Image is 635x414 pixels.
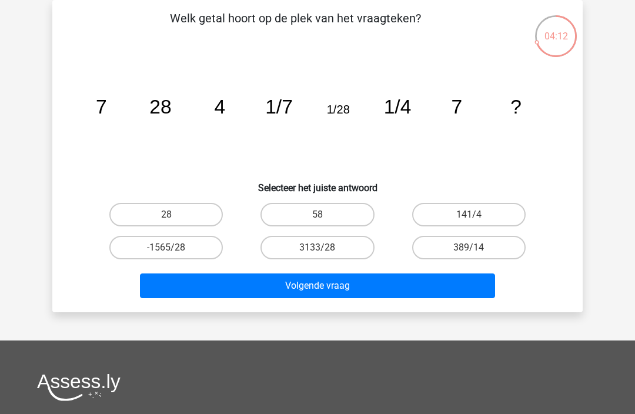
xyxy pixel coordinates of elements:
[96,96,107,118] tspan: 7
[412,236,526,259] label: 389/14
[71,9,520,45] p: Welk getal hoort op de plek van het vraagteken?
[140,273,496,298] button: Volgende vraag
[510,96,522,118] tspan: ?
[412,203,526,226] label: 141/4
[260,236,374,259] label: 3133/28
[37,373,121,401] img: Assessly logo
[384,96,412,118] tspan: 1/4
[265,96,293,118] tspan: 1/7
[214,96,225,118] tspan: 4
[71,173,564,193] h6: Selecteer het juiste antwoord
[327,103,350,116] tspan: 1/28
[109,203,223,226] label: 28
[260,203,374,226] label: 58
[451,96,462,118] tspan: 7
[534,14,578,44] div: 04:12
[109,236,223,259] label: -1565/28
[149,96,171,118] tspan: 28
